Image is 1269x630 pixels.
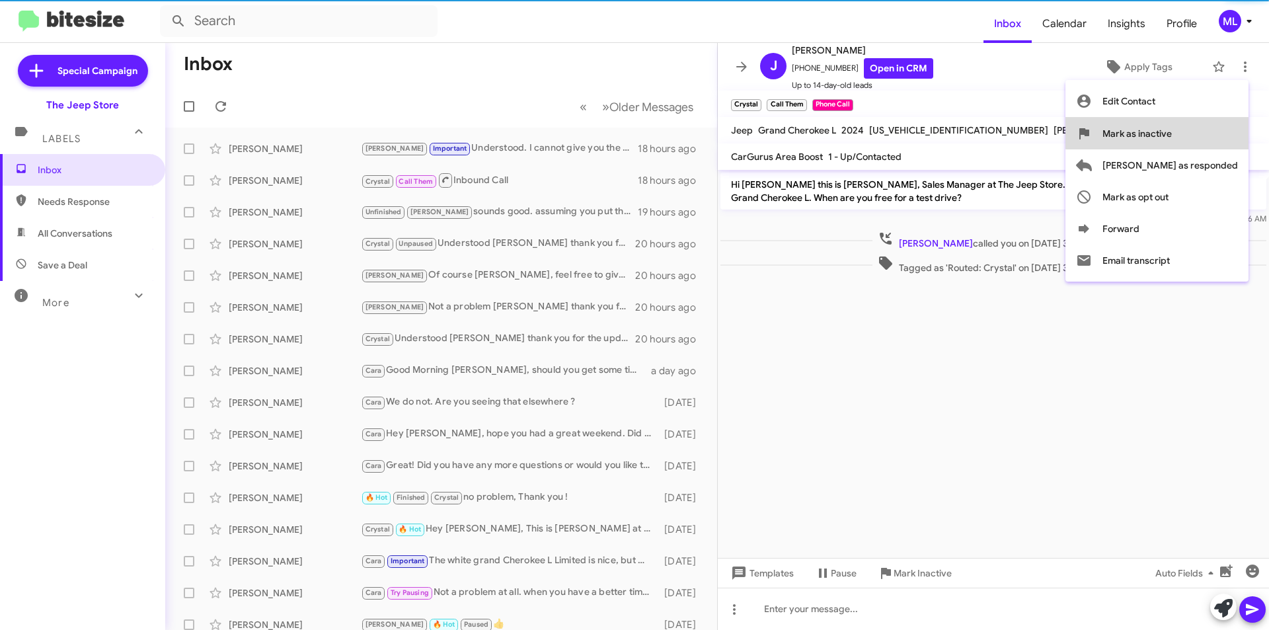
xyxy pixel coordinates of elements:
[1065,213,1249,245] button: Forward
[1102,181,1169,213] span: Mark as opt out
[1102,118,1172,149] span: Mark as inactive
[1102,85,1155,117] span: Edit Contact
[1065,245,1249,276] button: Email transcript
[1102,149,1238,181] span: [PERSON_NAME] as responded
